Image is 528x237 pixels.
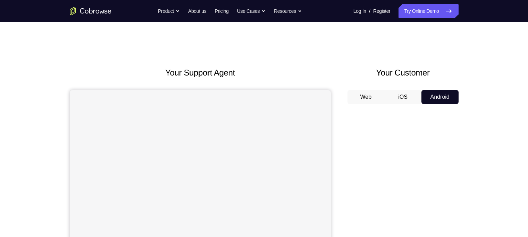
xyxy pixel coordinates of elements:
[421,90,459,104] button: Android
[347,67,459,79] h2: Your Customer
[237,4,266,18] button: Use Cases
[274,4,302,18] button: Resources
[70,7,111,15] a: Go to the home page
[188,4,206,18] a: About us
[347,90,385,104] button: Web
[384,90,421,104] button: iOS
[369,7,370,15] span: /
[399,4,458,18] a: Try Online Demo
[215,4,228,18] a: Pricing
[158,4,180,18] button: Product
[353,4,366,18] a: Log In
[70,67,331,79] h2: Your Support Agent
[373,4,390,18] a: Register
